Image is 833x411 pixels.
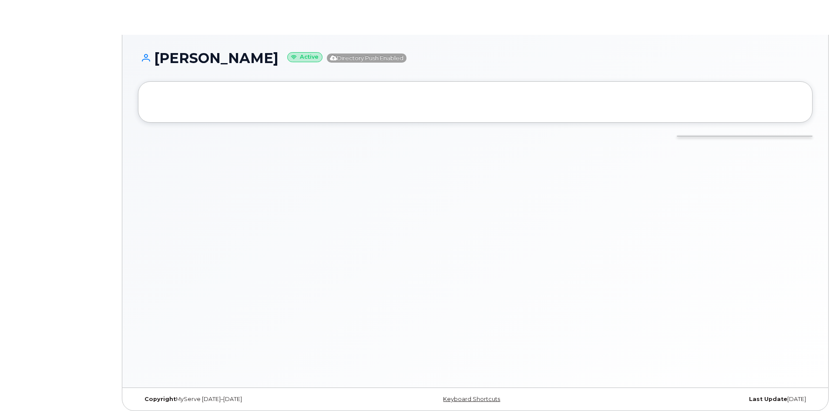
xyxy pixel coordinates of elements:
div: MyServe [DATE]–[DATE] [138,396,363,403]
a: Keyboard Shortcuts [443,396,500,402]
h1: [PERSON_NAME] [138,50,813,66]
small: Active [287,52,322,62]
strong: Copyright [144,396,176,402]
span: Directory Push Enabled [327,53,406,63]
strong: Last Update [749,396,787,402]
div: [DATE] [588,396,813,403]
